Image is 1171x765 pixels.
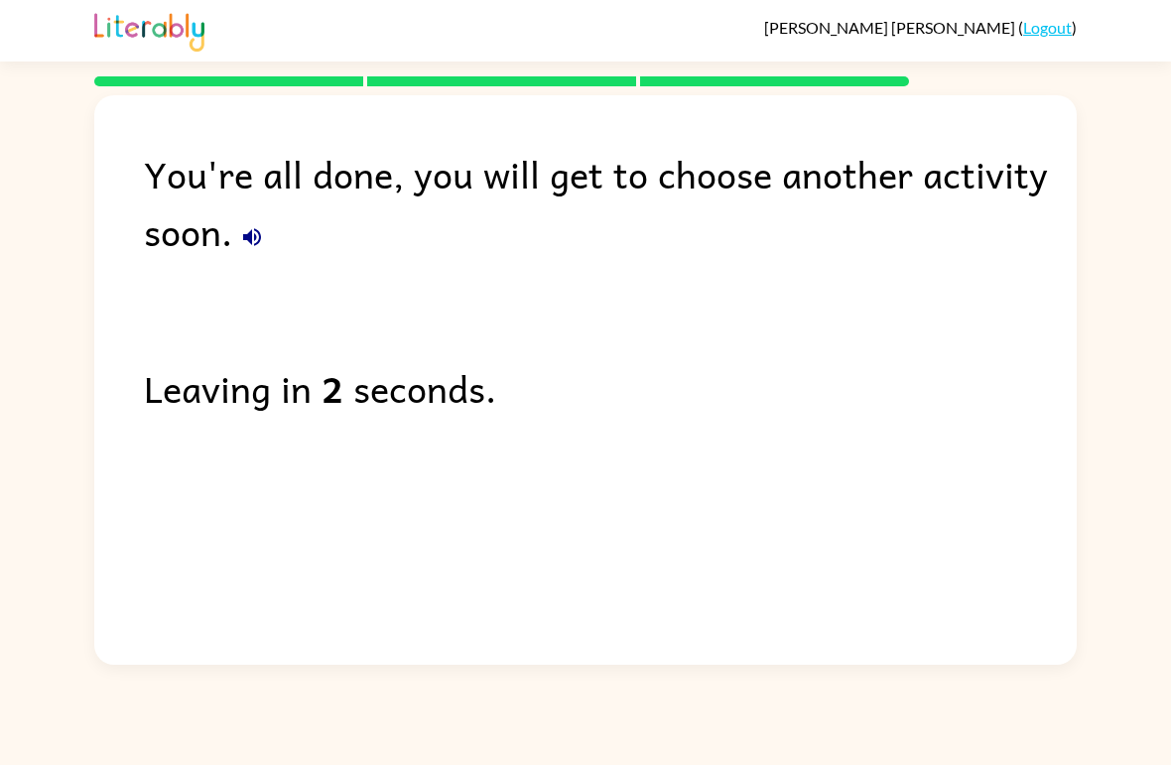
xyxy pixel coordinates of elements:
div: You're all done, you will get to choose another activity soon. [144,145,1077,260]
a: Logout [1023,18,1072,37]
div: Leaving in seconds. [144,359,1077,417]
span: [PERSON_NAME] [PERSON_NAME] [764,18,1018,37]
img: Literably [94,8,204,52]
div: ( ) [764,18,1077,37]
b: 2 [322,359,343,417]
